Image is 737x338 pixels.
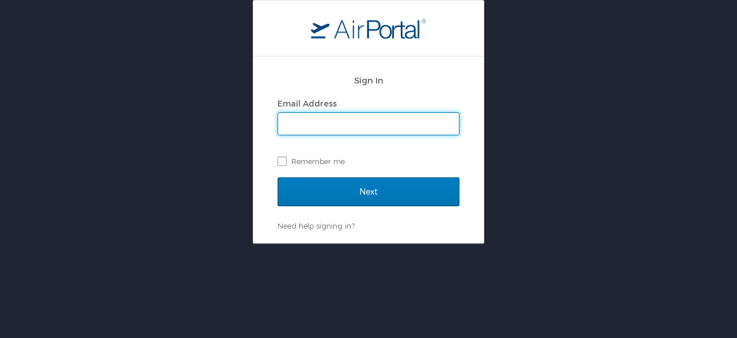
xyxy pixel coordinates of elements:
h2: Sign In [278,74,459,87]
img: logo [311,18,426,39]
label: Email Address [278,98,337,108]
input: Next [278,177,459,206]
label: Remember me [278,153,459,170]
a: Need help signing in? [278,221,355,230]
